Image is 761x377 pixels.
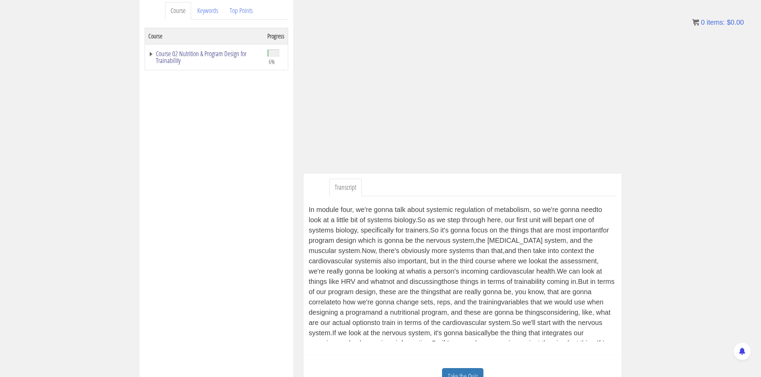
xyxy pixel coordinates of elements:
span: 6% [269,58,275,65]
th: Course [145,28,264,44]
a: Top Points [224,2,258,20]
span: 0 [701,18,705,26]
span: $ [727,18,731,26]
a: Keywords [192,2,224,20]
img: icon11.png [692,19,699,26]
a: Transcript [329,179,362,196]
a: 0 items: $0.00 [692,18,744,26]
span: items: [707,18,725,26]
bdi: 0.00 [727,18,744,26]
div: regulation of metabolism, so we're gonna need to look at a little bit of systems biology. So as w... [309,204,616,341]
v: In module four, we're gonna talk about systemic [309,206,453,213]
a: Course [165,2,191,20]
a: Course 02 Nutrition & Program Design for Trainability [148,50,261,64]
th: Progress [264,28,288,44]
